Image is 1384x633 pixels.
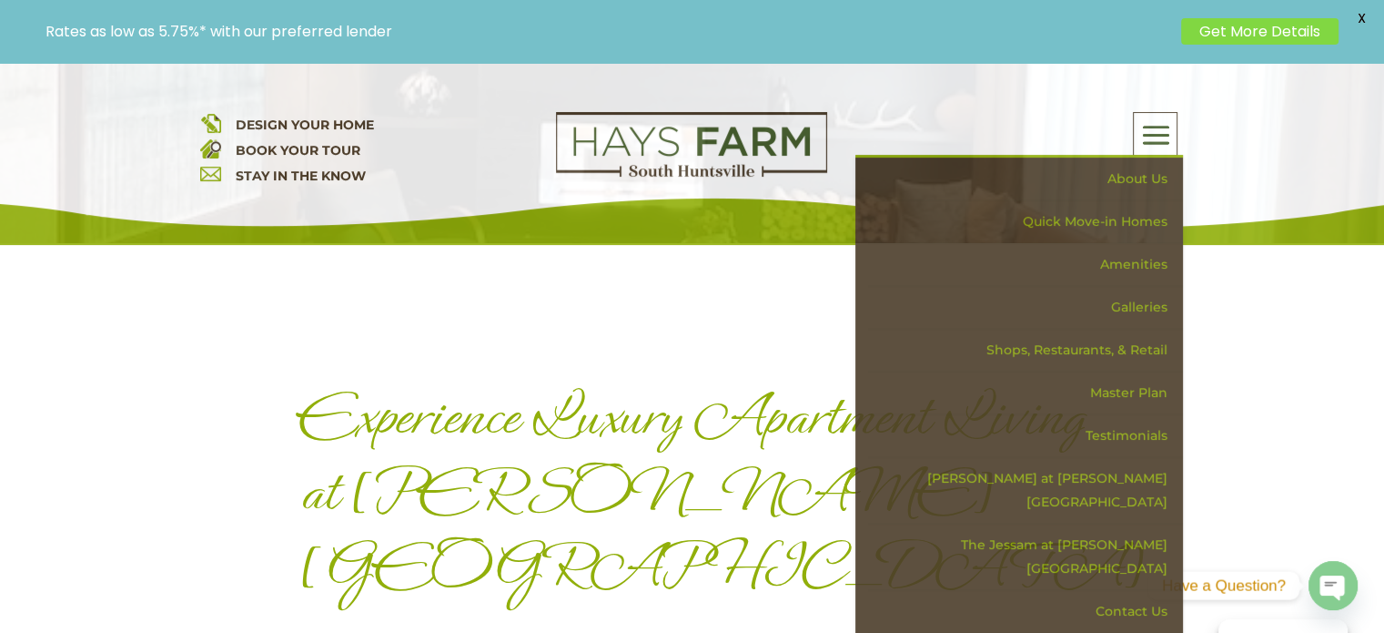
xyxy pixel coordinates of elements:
[1181,18,1339,45] a: Get More Details
[556,112,827,178] img: Logo
[235,168,365,184] a: STAY IN THE KNOW
[868,372,1183,414] a: Master Plan
[1348,5,1375,32] span: X
[299,379,1086,614] h1: Experience Luxury Apartment Living at [PERSON_NAME][GEOGRAPHIC_DATA]
[45,23,1172,40] p: Rates as low as 5.75%* with our preferred lender
[235,142,359,158] a: BOOK YOUR TOUR
[235,117,373,133] a: DESIGN YOUR HOME
[868,286,1183,329] a: Galleries
[868,329,1183,372] a: Shops, Restaurants, & Retail
[556,165,827,181] a: hays farm homes huntsville development
[868,414,1183,457] a: Testimonials
[868,243,1183,286] a: Amenities
[868,457,1183,524] a: [PERSON_NAME] at [PERSON_NAME][GEOGRAPHIC_DATA]
[200,112,221,133] img: design your home
[868,590,1183,633] a: Contact Us
[868,524,1183,590] a: The Jessam at [PERSON_NAME][GEOGRAPHIC_DATA]
[868,158,1183,200] a: About Us
[868,200,1183,243] a: Quick Move-in Homes
[200,138,221,158] img: book your home tour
